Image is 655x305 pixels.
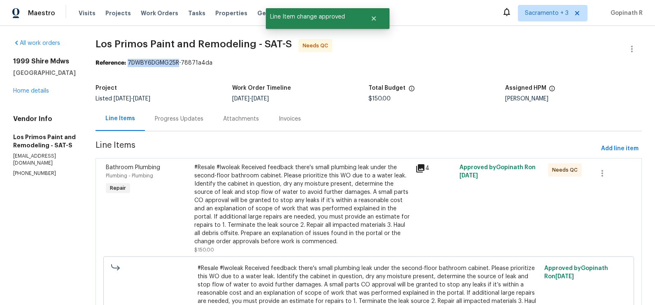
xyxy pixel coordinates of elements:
span: $150.00 [369,96,391,102]
span: Gopinath R [607,9,643,17]
span: Listed [96,96,150,102]
span: Geo Assignments [257,9,311,17]
h5: Assigned HPM [505,85,546,91]
button: Close [360,10,387,27]
h4: Vendor Info [13,115,76,123]
span: Los Primos Paint and Remodeling - SAT-S [96,39,292,49]
span: The total cost of line items that have been proposed by Opendoor. This sum includes line items th... [408,85,415,96]
span: [DATE] [114,96,131,102]
h5: Project [96,85,117,91]
a: All work orders [13,40,60,46]
h5: Work Order Timeline [232,85,291,91]
span: Visits [79,9,96,17]
h2: 1999 Shire Mdws [13,57,76,65]
h5: [GEOGRAPHIC_DATA] [13,69,76,77]
h5: Los Primos Paint and Remodeling - SAT-S [13,133,76,149]
div: [PERSON_NAME] [505,96,642,102]
div: #Resale #lwoleak Received feedback there's small plumbing leak under the second-floor bathroom ca... [194,163,410,246]
span: - [114,96,150,102]
span: $150.00 [194,247,214,252]
span: Bathroom Plumbing [106,165,160,170]
span: [DATE] [252,96,269,102]
span: The hpm assigned to this work order. [549,85,555,96]
span: [DATE] [133,96,150,102]
span: Plumbing - Plumbing [106,173,153,178]
span: - [232,96,269,102]
p: [EMAIL_ADDRESS][DOMAIN_NAME] [13,153,76,167]
p: [PHONE_NUMBER] [13,170,76,177]
span: [DATE] [459,173,478,179]
span: Add line item [601,144,639,154]
span: Needs QC [303,42,331,50]
h5: Total Budget [369,85,406,91]
div: 4 [415,163,455,173]
div: Line Items [105,114,135,123]
span: Needs QC [552,166,581,174]
span: Line Item change approved [266,8,360,26]
span: Tasks [188,10,205,16]
span: Work Orders [141,9,178,17]
button: Add line item [598,141,642,156]
b: Reference: [96,60,126,66]
span: Projects [105,9,131,17]
div: 7DWBY6DGMG25R-78871a4da [96,59,642,67]
span: Properties [215,9,247,17]
a: Home details [13,88,49,94]
span: Sacramento + 3 [525,9,569,17]
div: Progress Updates [155,115,203,123]
span: Approved by Gopinath R on [459,165,536,179]
span: Line Items [96,141,598,156]
div: Attachments [223,115,259,123]
span: [DATE] [556,274,574,279]
span: Repair [107,184,129,192]
span: Approved by Gopinath R on [545,265,608,279]
div: Invoices [279,115,301,123]
span: [DATE] [232,96,249,102]
span: Maestro [28,9,55,17]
